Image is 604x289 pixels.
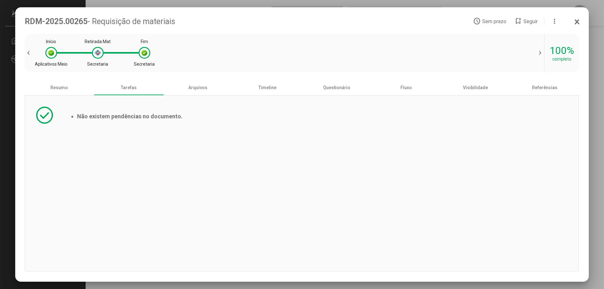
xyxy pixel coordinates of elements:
[482,18,506,24] span: Sem prazo
[141,39,148,44] div: Fim
[551,17,558,25] mat-icon: more_vert
[85,39,111,44] div: Retirada Mat
[25,49,34,57] span: chevron_left
[552,56,571,62] div: completo
[549,44,574,56] div: 100%
[35,105,55,125] mat-icon: check_circle
[163,80,233,95] div: Arquivos
[35,62,68,67] div: Aplicativos Meio
[514,17,522,25] mat-icon: bookmark_add
[46,39,56,44] div: Início
[473,17,481,25] mat-icon: access_time
[535,49,544,57] span: chevron_right
[510,80,580,95] div: Referências
[25,17,473,26] div: RDM-2025.00265
[87,62,108,67] div: Secretaria
[302,80,372,95] div: Questionário
[441,80,510,95] div: Visibilidade
[233,80,302,95] div: Timeline
[25,80,94,95] div: Resumo
[88,17,175,26] span: - Requisição de materiais
[94,80,163,95] div: Tarefas
[371,80,441,95] div: Fluxo
[523,18,538,24] span: Seguir
[77,113,183,120] li: Não existem pendências no documento.
[134,62,155,67] div: Secretaria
